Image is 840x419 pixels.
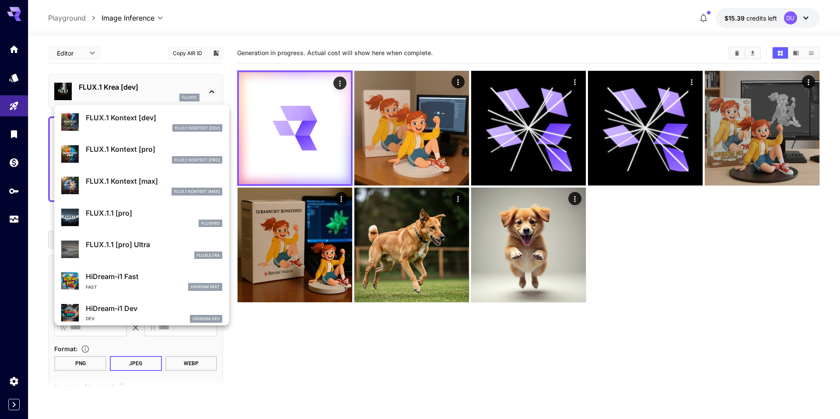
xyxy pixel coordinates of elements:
[175,157,220,163] p: FLUX.1 Kontext [pro]
[61,236,222,262] div: FLUX.1.1 [pro] Ultrafluxultra
[86,208,222,218] p: FLUX.1.1 [pro]
[86,176,222,186] p: FLUX.1 Kontext [max]
[191,284,220,290] p: HiDream Fast
[61,268,222,294] div: HiDream-i1 FastFastHiDream Fast
[86,144,222,154] p: FLUX.1 Kontext [pro]
[61,204,222,231] div: FLUX.1.1 [pro]fluxpro
[86,284,97,290] p: Fast
[61,140,222,167] div: FLUX.1 Kontext [pro]FLUX.1 Kontext [pro]
[61,172,222,199] div: FLUX.1 Kontext [max]FLUX.1 Kontext [max]
[174,189,220,195] p: FLUX.1 Kontext [max]
[61,300,222,326] div: HiDream-i1 DevDevHiDream Dev
[197,252,220,258] p: fluxultra
[61,109,222,136] div: FLUX.1 Kontext [dev]FLUX.1 Kontext [dev]
[86,303,222,314] p: HiDream-i1 Dev
[175,125,220,131] p: FLUX.1 Kontext [dev]
[86,271,222,282] p: HiDream-i1 Fast
[192,316,220,322] p: HiDream Dev
[201,220,220,227] p: fluxpro
[86,315,94,322] p: Dev
[86,112,222,123] p: FLUX.1 Kontext [dev]
[86,239,222,250] p: FLUX.1.1 [pro] Ultra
